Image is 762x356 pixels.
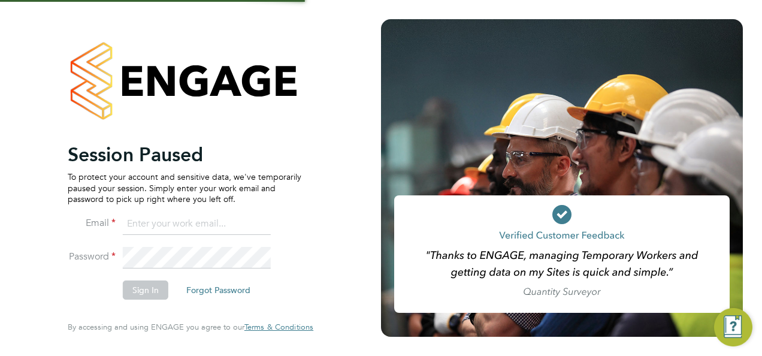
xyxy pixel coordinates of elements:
[244,322,313,332] a: Terms & Conditions
[68,322,313,332] span: By accessing and using ENGAGE you agree to our
[714,308,752,346] button: Engage Resource Center
[68,251,116,263] label: Password
[68,171,301,204] p: To protect your account and sensitive data, we've temporarily paused your session. Simply enter y...
[177,280,260,300] button: Forgot Password
[123,280,168,300] button: Sign In
[68,217,116,230] label: Email
[123,213,271,235] input: Enter your work email...
[68,143,301,167] h2: Session Paused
